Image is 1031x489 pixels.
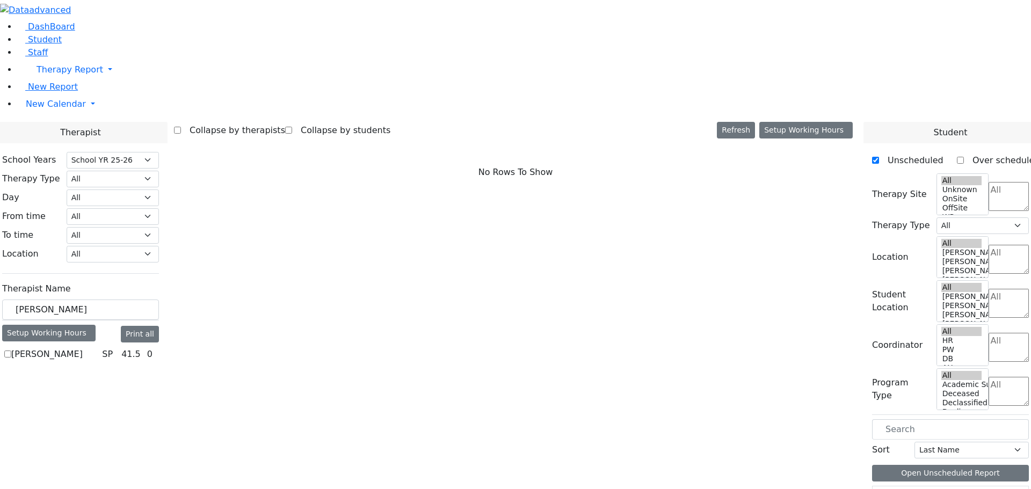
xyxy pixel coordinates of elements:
[292,122,390,139] label: Collapse by students
[98,348,117,361] div: SP
[17,47,48,57] a: Staff
[17,59,1031,81] a: Therapy Report
[941,354,982,363] option: DB
[60,126,100,139] span: Therapist
[872,219,930,232] label: Therapy Type
[872,376,930,402] label: Program Type
[941,283,982,292] option: All
[941,336,982,345] option: HR
[145,348,155,361] div: 0
[941,257,982,266] option: [PERSON_NAME] 4
[872,443,890,456] label: Sort
[2,191,19,204] label: Day
[941,248,982,257] option: [PERSON_NAME] 5
[119,348,143,361] div: 41.5
[17,93,1031,115] a: New Calendar
[879,152,943,169] label: Unscheduled
[933,126,967,139] span: Student
[989,182,1029,211] textarea: Search
[941,213,982,222] option: WP
[941,345,982,354] option: PW
[872,288,930,314] label: Student Location
[26,99,86,109] span: New Calendar
[941,319,982,329] option: [PERSON_NAME] 2
[941,301,982,310] option: [PERSON_NAME] 4
[941,363,982,373] option: AH
[941,327,982,336] option: All
[478,166,553,179] span: No Rows To Show
[989,377,1029,406] textarea: Search
[17,82,78,92] a: New Report
[989,333,1029,362] textarea: Search
[759,122,853,138] button: Setup Working Hours
[941,203,982,213] option: OffSite
[121,326,159,342] button: Print all
[941,176,982,185] option: All
[989,245,1029,274] textarea: Search
[2,300,159,320] input: Search
[717,122,755,138] button: Refresh
[28,82,78,92] span: New Report
[2,172,60,185] label: Therapy Type
[941,407,982,417] option: Declines
[872,465,1029,481] button: Open Unscheduled Report
[17,21,75,32] a: DashBoard
[941,380,982,389] option: Academic Support
[941,310,982,319] option: [PERSON_NAME] 3
[872,251,909,264] label: Location
[28,47,48,57] span: Staff
[941,194,982,203] option: OnSite
[989,289,1029,318] textarea: Search
[941,266,982,275] option: [PERSON_NAME] 3
[941,398,982,407] option: Declassified
[941,239,982,248] option: All
[941,371,982,380] option: All
[2,229,33,242] label: To time
[2,210,46,223] label: From time
[2,247,39,260] label: Location
[28,21,75,32] span: DashBoard
[181,122,285,139] label: Collapse by therapists
[941,185,982,194] option: Unknown
[2,154,56,166] label: School Years
[872,339,923,352] label: Coordinator
[17,34,62,45] a: Student
[872,188,927,201] label: Therapy Site
[941,292,982,301] option: [PERSON_NAME] 5
[941,275,982,284] option: [PERSON_NAME] 2
[872,419,1029,440] input: Search
[11,348,83,361] label: [PERSON_NAME]
[941,389,982,398] option: Deceased
[37,64,103,75] span: Therapy Report
[28,34,62,45] span: Student
[2,282,71,295] label: Therapist Name
[2,325,96,341] div: Setup Working Hours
